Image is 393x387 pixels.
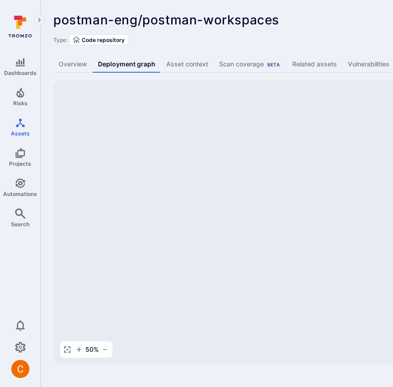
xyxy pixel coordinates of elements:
[9,160,31,167] span: Projects
[53,37,67,43] span: Type:
[13,100,28,107] span: Risks
[85,345,99,354] span: 50 %
[93,56,161,73] a: Deployment graph
[4,70,37,76] span: Dashboards
[11,221,29,228] span: Search
[53,12,279,28] span: postman-eng/postman-workspaces
[11,360,29,378] div: Camilo Rivera
[3,191,37,197] span: Automations
[287,56,342,73] a: Related assets
[34,14,45,25] button: Expand navigation menu
[161,56,214,73] a: Asset context
[219,60,281,69] div: Scan coverage
[11,360,29,378] img: ACg8ocJuq_DPPTkXyD9OlTnVLvDrpObecjcADscmEHLMiTyEnTELew=s96-c
[266,61,281,68] div: Beta
[11,130,30,137] span: Assets
[53,56,93,73] a: Overview
[36,16,42,24] i: Expand navigation menu
[82,37,125,43] span: Code repository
